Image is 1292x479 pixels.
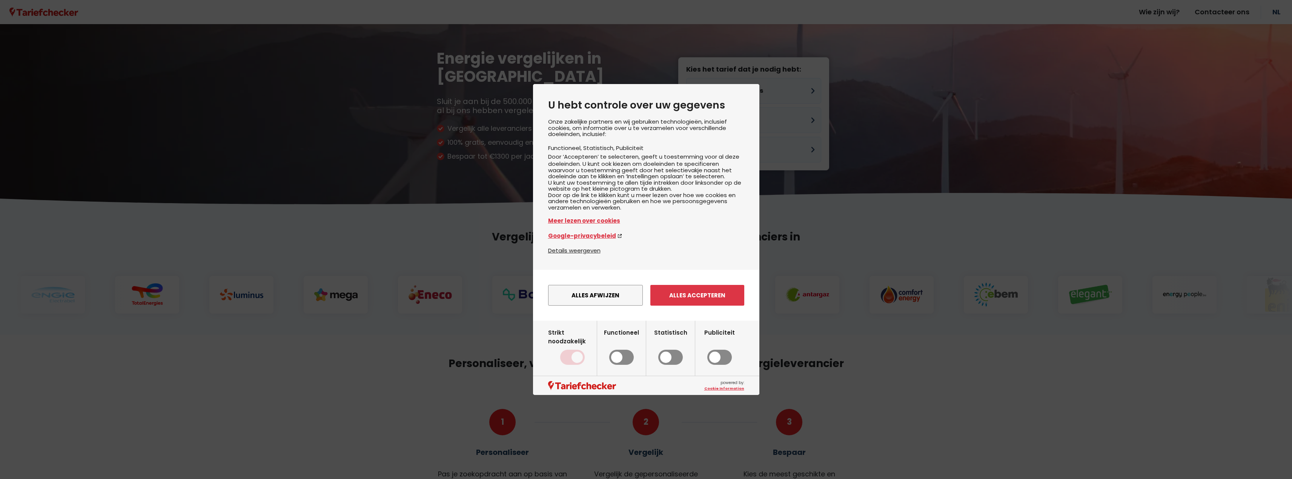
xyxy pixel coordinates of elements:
a: Meer lezen over cookies [548,216,744,225]
button: Alles accepteren [650,285,744,306]
span: powered by: [704,380,744,391]
button: Alles afwijzen [548,285,643,306]
a: Google-privacybeleid [548,231,744,240]
label: Strikt noodzakelijk [548,328,597,365]
img: logo [548,381,616,390]
div: Onze zakelijke partners en wij gebruiken technologieën, inclusief cookies, om informatie over u t... [548,119,744,246]
button: Details weergeven [548,246,601,255]
label: Publiciteit [704,328,735,365]
div: menu [533,270,759,321]
li: Statistisch [583,144,616,152]
label: Functioneel [604,328,639,365]
label: Statistisch [654,328,687,365]
a: Cookie Information [704,386,744,391]
h2: U hebt controle over uw gegevens [548,99,744,111]
li: Publiciteit [616,144,644,152]
li: Functioneel [548,144,583,152]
